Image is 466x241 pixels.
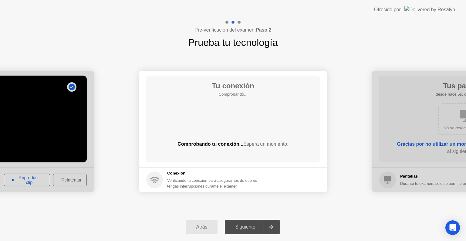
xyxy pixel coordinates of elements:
[188,35,278,50] h1: Prueba tu tecnología
[194,26,271,34] h4: Pre-verificación del examen:
[227,224,264,230] div: Siguiente
[186,220,218,234] button: Atrás
[404,6,455,13] img: Delivered by Rosalyn
[146,141,320,148] div: Comprobando tu conexión...
[167,178,270,189] div: Verificando tu conexión para asegurarnos de que no tengas interrupciones durante el examen
[445,220,460,235] div: Open Intercom Messenger
[167,170,270,176] h5: Conexión
[374,6,401,13] div: Ofrecido por
[212,91,254,97] h5: Comprobando...
[188,224,216,230] div: Atrás
[225,220,280,234] button: Siguiente
[243,141,289,147] span: Espera un momento.
[256,27,272,32] b: Paso 2
[212,80,254,91] h1: Tu conexión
